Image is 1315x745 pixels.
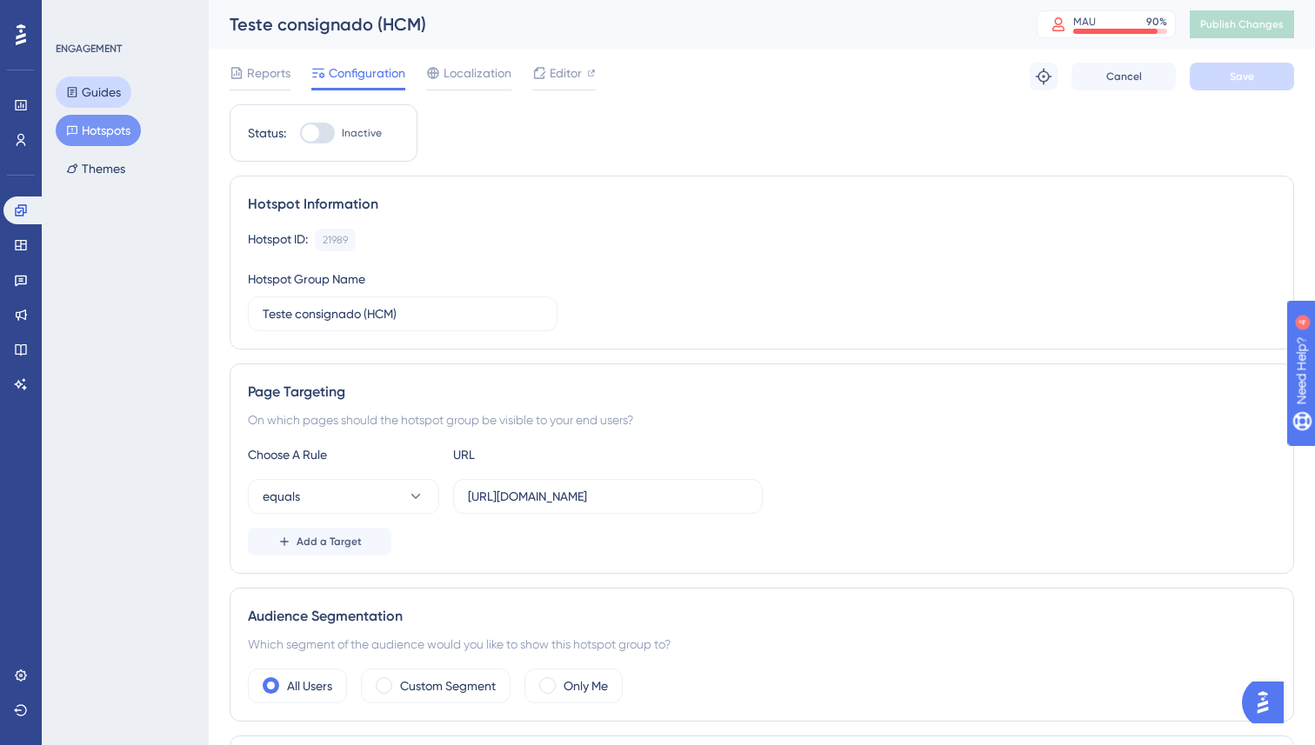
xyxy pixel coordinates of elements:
button: Cancel [1071,63,1176,90]
button: Hotspots [56,115,141,146]
span: equals [263,486,300,507]
iframe: UserGuiding AI Assistant Launcher [1242,676,1294,728]
div: Which segment of the audience would you like to show this hotspot group to? [248,634,1276,655]
span: Add a Target [297,535,362,549]
span: Configuration [329,63,405,83]
div: ENGAGEMENT [56,42,122,56]
div: Page Targeting [248,382,1276,402]
div: Hotspot ID: [248,229,308,251]
div: Audience Segmentation [248,606,1276,627]
label: All Users [287,675,332,696]
div: Teste consignado (HCM) [230,12,993,37]
div: Choose A Rule [248,444,439,465]
span: Cancel [1106,70,1142,83]
div: 90 % [1146,15,1167,29]
div: 21989 [323,233,348,247]
div: Hotspot Group Name [248,269,365,289]
input: yourwebsite.com/path [468,487,748,506]
div: Hotspot Information [248,194,1276,215]
input: Type your Hotspot Group Name here [263,304,543,323]
div: URL [453,444,644,465]
div: MAU [1073,15,1096,29]
button: Guides [56,76,131,108]
button: Add a Target [248,528,391,555]
button: Themes [56,153,136,184]
div: 4 [121,9,126,23]
div: Status: [248,123,286,143]
span: Inactive [342,126,382,140]
label: Custom Segment [400,675,496,696]
span: Reports [247,63,290,83]
span: Editor [550,63,582,83]
div: On which pages should the hotspot group be visible to your end users? [248,409,1276,430]
span: Publish Changes [1200,17,1284,31]
label: Only Me [564,675,608,696]
button: equals [248,479,439,514]
button: Publish Changes [1190,10,1294,38]
button: Save [1190,63,1294,90]
span: Localization [444,63,511,83]
span: Need Help? [41,4,109,25]
span: Save [1230,70,1254,83]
